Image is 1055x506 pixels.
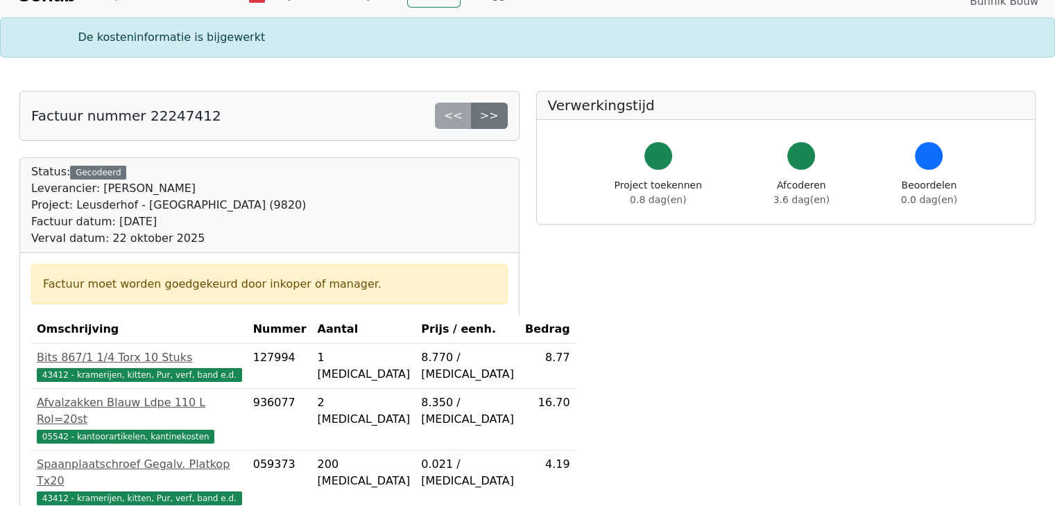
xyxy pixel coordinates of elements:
div: 2 [MEDICAL_DATA] [318,394,411,428]
div: 8.770 / [MEDICAL_DATA] [421,349,514,383]
span: 43412 - kramerijen, kitten, Pur, verf, band e.d. [37,491,242,505]
th: Nummer [248,315,312,344]
span: 0.0 dag(en) [901,194,957,205]
div: Afcoderen [773,178,830,207]
div: Spaanplaatschroef Gegalv. Platkop Tx20 [37,456,242,489]
div: Status: [31,164,306,247]
td: 16.70 [520,389,576,451]
div: Bits 867/1 1/4 Torx 10 Stuks [37,349,242,366]
div: Factuur datum: [DATE] [31,213,306,230]
div: Verval datum: 22 oktober 2025 [31,230,306,247]
th: Bedrag [520,315,576,344]
span: 0.8 dag(en) [630,194,686,205]
h5: Verwerkingstijd [548,97,1024,114]
a: Afvalzakken Blauw Ldpe 110 L Rol=20st05542 - kantoorartikelen, kantinekosten [37,394,242,444]
div: Factuur moet worden goedgekeurd door inkoper of manager. [43,276,496,293]
a: Spaanplaatschroef Gegalv. Platkop Tx2043412 - kramerijen, kitten, Pur, verf, band e.d. [37,456,242,506]
span: 3.6 dag(en) [773,194,830,205]
div: 8.350 / [MEDICAL_DATA] [421,394,514,428]
td: 127994 [248,344,312,389]
td: 8.77 [520,344,576,389]
div: Afvalzakken Blauw Ldpe 110 L Rol=20st [37,394,242,428]
span: 43412 - kramerijen, kitten, Pur, verf, band e.d. [37,368,242,382]
div: De kosteninformatie is bijgewerkt [70,29,986,46]
th: Prijs / eenh. [415,315,520,344]
th: Aantal [312,315,416,344]
a: Bits 867/1 1/4 Torx 10 Stuks43412 - kramerijen, kitten, Pur, verf, band e.d. [37,349,242,383]
td: 936077 [248,389,312,451]
div: Project: Leusderhof - [GEOGRAPHIC_DATA] (9820) [31,197,306,213]
div: 1 [MEDICAL_DATA] [318,349,411,383]
div: Leverancier: [PERSON_NAME] [31,180,306,197]
div: 200 [MEDICAL_DATA] [318,456,411,489]
div: Gecodeerd [70,166,126,180]
div: Project toekennen [615,178,702,207]
a: >> [471,103,508,129]
div: 0.021 / [MEDICAL_DATA] [421,456,514,489]
div: Beoordelen [901,178,957,207]
h5: Factuur nummer 22247412 [31,107,221,124]
span: 05542 - kantoorartikelen, kantinekosten [37,430,214,444]
th: Omschrijving [31,315,248,344]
